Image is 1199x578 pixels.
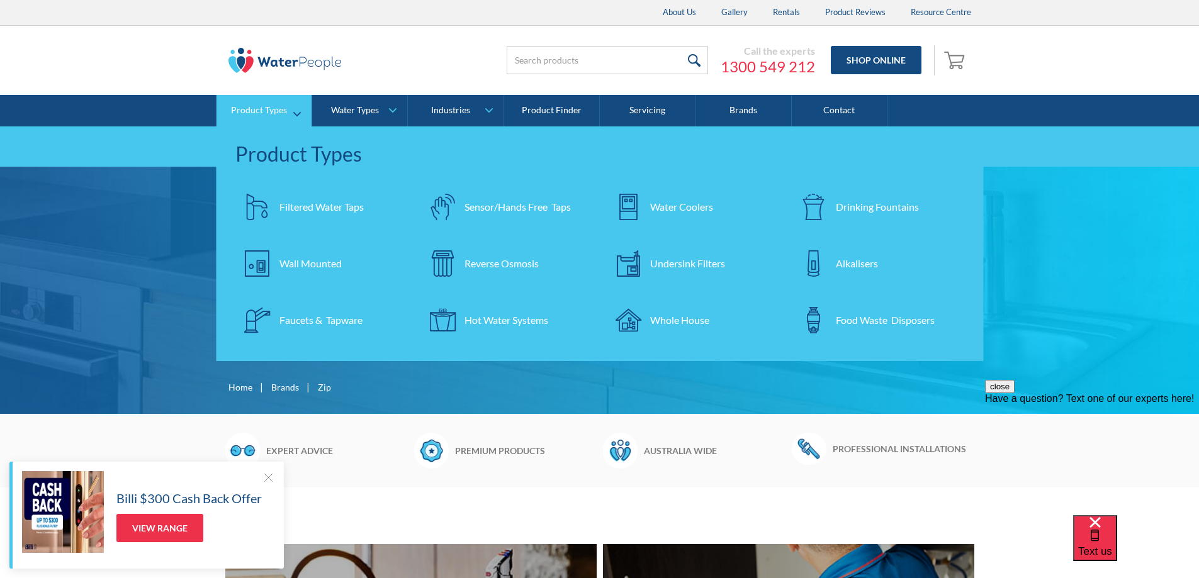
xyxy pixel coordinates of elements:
[455,444,597,457] h6: Premium products
[331,105,379,116] div: Water Types
[833,442,974,455] h6: Professional installations
[235,139,965,169] div: Product Types
[279,199,364,214] div: Filtered Water Taps
[231,105,287,116] div: Product Types
[228,381,252,394] a: Home
[792,185,965,229] a: Drinking Fountains
[1073,515,1199,578] iframe: podium webchat widget bubble
[318,381,331,394] div: Zip
[650,199,713,214] div: Water Coolers
[279,313,363,328] div: Faucets & Tapware
[941,45,971,75] a: Open empty cart
[644,444,785,457] h6: Australia wide
[836,256,878,271] div: Alkalisers
[414,433,449,468] img: Badge
[985,380,1199,531] iframe: podium webchat widget prompt
[831,46,921,74] a: Shop Online
[22,471,104,553] img: Billi $300 Cash Back Offer
[217,95,312,126] a: Product Types
[836,313,935,328] div: Food Waste Disposers
[266,444,408,457] h6: Expert advice
[464,256,539,271] div: Reverse Osmosis
[116,489,262,508] h5: Billi $300 Cash Back Offer
[792,95,887,126] a: Contact
[792,433,826,464] img: Wrench
[235,185,408,229] a: Filtered Water Taps
[792,298,965,342] a: Food Waste Disposers
[420,298,594,342] a: Hot Water Systems
[603,433,638,468] img: Waterpeople Symbol
[464,199,571,214] div: Sensor/Hands Free Taps
[259,379,265,394] div: |
[235,242,408,286] a: Wall Mounted
[116,514,203,542] a: View Range
[312,95,407,126] a: Water Types
[695,95,791,126] a: Brands
[836,199,919,214] div: Drinking Fountains
[305,379,312,394] div: |
[279,256,342,271] div: Wall Mounted
[606,298,779,342] a: Whole House
[600,95,695,126] a: Servicing
[944,50,968,70] img: shopping cart
[606,242,779,286] a: Undersink Filters
[504,95,600,126] a: Product Finder
[228,48,342,73] img: The Water People
[420,185,594,229] a: Sensor/Hands Free Taps
[235,298,408,342] a: Faucets & Tapware
[721,45,815,57] div: Call the experts
[792,242,965,286] a: Alkalisers
[507,46,708,74] input: Search products
[431,105,470,116] div: Industries
[225,433,260,468] img: Glasses
[271,381,299,394] a: Brands
[420,242,594,286] a: Reverse Osmosis
[217,126,984,361] nav: Product Types
[606,185,779,229] a: Water Coolers
[464,313,548,328] div: Hot Water Systems
[408,95,503,126] a: Industries
[721,57,815,76] a: 1300 549 212
[650,256,725,271] div: Undersink Filters
[650,313,709,328] div: Whole House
